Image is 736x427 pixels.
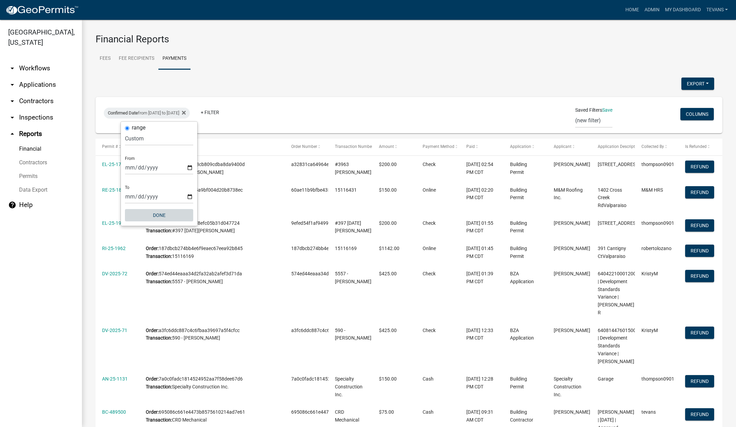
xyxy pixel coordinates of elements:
a: Fees [96,48,115,70]
div: 7a0c0fadc1814524952aa7f58dee67d6 Specialty Construction Inc. [146,375,278,391]
span: Kristy Marasco [554,328,590,333]
div: a32831ca64964e3cb809cdba8da9400d #3963 [PERSON_NAME] [146,161,278,176]
span: 1402 Cross Creek RdValparaiso [598,187,626,208]
span: Tracy Thompson [554,220,590,226]
span: 15116431 [335,187,357,193]
span: M&M Roofing Inc. [554,187,583,201]
datatable-header-cell: Permit # [96,139,139,155]
span: Garage [598,376,613,382]
button: Refund [685,270,714,282]
a: Payments [158,48,190,70]
span: Building Permit [510,187,527,201]
span: Saved Filters [575,107,602,114]
span: $425.00 [379,271,397,276]
span: Online [423,187,436,193]
span: a3fc6ddc887c4c6fbaa39697a5f4cfcc [291,328,372,333]
span: Applicant [554,144,571,149]
span: $200.00 [379,220,397,226]
a: Admin [642,3,662,16]
span: 391 Cantigny CtValparaiso [598,246,626,259]
div: [DATE] 01:55 PM CDT [466,219,497,235]
span: KristyM [641,328,658,333]
span: Application Description [598,144,641,149]
span: Check [423,271,436,276]
span: Kristy Marasco [554,271,590,276]
wm-modal-confirm: Refund Payment [685,190,714,195]
span: $425.00 [379,328,397,333]
span: Specialty Construction Inc. [554,376,581,397]
a: EL-25-1994 [102,220,127,226]
b: Order: [146,409,159,415]
span: 695086c661e4473b8575610214ad7e61 [291,409,378,415]
a: RI-25-1962 [102,246,126,251]
i: arrow_drop_down [8,64,16,72]
i: arrow_drop_down [8,81,16,89]
datatable-header-cell: Application Description [591,139,635,155]
span: thompson0901 [641,162,674,167]
a: AN-25-1131 [102,376,128,382]
span: Check [423,328,436,333]
span: thompson0901 [641,220,674,226]
button: Export [681,78,714,90]
datatable-header-cell: Paid [460,139,504,155]
wm-modal-confirm: Refund Payment [685,248,714,254]
div: [DATE] 01:45 PM CDT [466,245,497,260]
span: $1142.00 [379,246,399,251]
button: Refund [685,408,714,421]
datatable-header-cell: Payment Method [416,139,460,155]
span: Roberto Lozano [554,246,590,251]
span: a32831ca64964e3cb809cdba8da9400d [291,162,377,167]
span: 187dbcb274bb4e6f9eaec67eea92b845 [291,246,375,251]
div: [DATE] 02:54 PM CDT [466,161,497,176]
div: [DATE] 01:39 PM CDT [466,270,497,286]
a: DV-2025-72 [102,271,127,276]
span: Amount [379,144,394,149]
div: [DATE] 12:33 PM CDT [466,327,497,342]
b: Transaction: [146,384,172,389]
button: Refund [685,186,714,198]
datatable-header-cell: Order Number [285,139,328,155]
span: 640422100012000009 | Development Standards Variance | Kmak Dawn R [598,271,647,315]
span: BZA Application [510,328,534,341]
span: Building Permit [510,220,527,234]
span: Building Permit [510,376,527,389]
datatable-header-cell: Transaction Number [328,139,372,155]
b: Transaction: [146,417,172,423]
span: Collected By [641,144,664,149]
b: Transaction: [146,253,172,259]
a: RE-25-1841 [102,187,127,193]
b: Transaction: [146,279,172,284]
span: 640814476015000019 | Development Standards Variance | Steege Michael V [598,328,647,364]
wm-modal-confirm: Refund Payment [685,379,714,384]
wm-modal-confirm: Refund Payment [685,330,714,336]
span: robertolozano [641,246,671,251]
span: 9efed54f1af9499f8efc05b31d047724 [291,220,372,226]
a: BC-489500 [102,409,126,415]
span: Transaction Number [335,144,373,149]
span: Building Permit [510,246,527,259]
span: Confirmed Date [108,110,138,115]
datatable-header-cell: Applicant [547,139,591,155]
span: #397 Lucia Guerrero [335,220,371,234]
wm-modal-confirm: Refund Payment [685,412,714,417]
div: 60ae11b9bfbe435a9bf004d20b8738ec 15116431 [146,186,278,202]
div: 695086c661e4473b8575610214ad7e61 CRD Mechanical [146,408,278,424]
span: Check [423,220,436,226]
wm-modal-confirm: Refund Payment [685,274,714,279]
button: Refund [685,219,714,232]
span: CRD Mechanical [335,409,359,423]
span: Christopher Duffy [554,409,590,415]
span: Cash [423,409,434,415]
span: thompson0901 [641,376,674,382]
span: Building Contractor [510,409,533,423]
a: EL-25-1744 [102,162,127,167]
div: a3fc6ddc887c4c6fbaa39697a5f4cfcc 590 - [PERSON_NAME] [146,327,278,342]
span: 641 N Old Suman RdValparaiso [598,220,640,226]
b: Order: [146,376,159,382]
span: BZA Application [510,271,534,284]
i: arrow_drop_down [8,113,16,122]
div: 187dbcb274bb4e6f9eaec67eea92b845 15116169 [146,245,278,260]
span: 60ae11b9bfbe435a9bf004d20b8738ec [291,187,375,193]
span: Specialty Construction Inc. [335,376,363,397]
span: $200.00 [379,162,397,167]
